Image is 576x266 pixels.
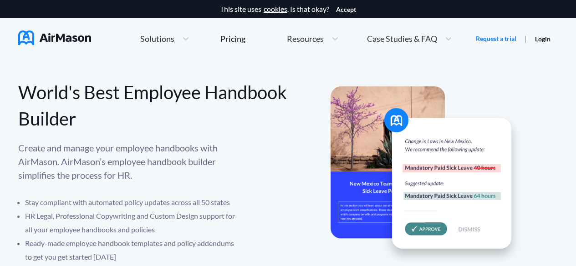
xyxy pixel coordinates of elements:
a: cookies [264,5,287,13]
span: Solutions [140,35,174,43]
span: Case Studies & FAQ [367,35,437,43]
li: HR Legal, Professional Copywriting and Custom Design support for all your employee handbooks and ... [25,209,241,236]
li: Ready-made employee handbook templates and policy addendums to get you get started [DATE] [25,236,241,264]
p: Create and manage your employee handbooks with AirMason. AirMason’s employee handbook builder sim... [18,141,241,182]
button: Accept cookies [336,6,356,13]
img: hero-banner [331,86,522,265]
a: Request a trial [476,34,516,43]
div: Pricing [220,35,245,43]
div: World's Best Employee Handbook Builder [18,79,288,132]
a: Login [535,35,551,43]
a: Pricing [220,30,245,47]
img: AirMason Logo [18,30,91,45]
span: Resources [287,35,324,43]
span: | [525,34,527,43]
li: Stay compliant with automated policy updates across all 50 states [25,196,241,209]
